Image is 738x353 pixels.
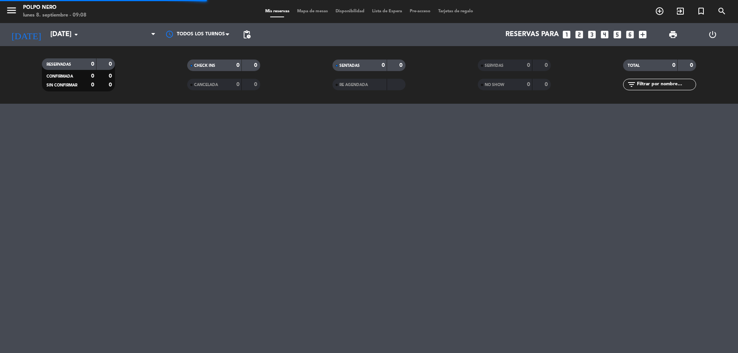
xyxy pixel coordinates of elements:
[236,82,239,87] strong: 0
[47,83,77,87] span: SIN CONFIRMAR
[527,63,530,68] strong: 0
[109,73,113,79] strong: 0
[368,9,406,13] span: Lista de Espera
[636,80,696,89] input: Filtrar por nombre...
[6,26,47,43] i: [DATE]
[638,30,648,40] i: add_box
[708,30,717,39] i: power_settings_new
[574,30,584,40] i: looks_two
[6,5,17,16] i: menu
[545,82,549,87] strong: 0
[668,30,678,39] span: print
[655,7,664,16] i: add_circle_outline
[600,30,610,40] i: looks_4
[587,30,597,40] i: looks_3
[628,64,640,68] span: TOTAL
[696,7,706,16] i: turned_in_not
[194,83,218,87] span: CANCELADA
[672,63,675,68] strong: 0
[485,64,504,68] span: SERVIDAS
[23,12,86,19] div: lunes 8. septiembre - 09:08
[109,61,113,67] strong: 0
[194,64,215,68] span: CHECK INS
[339,83,368,87] span: RE AGENDADA
[293,9,332,13] span: Mapa de mesas
[236,63,239,68] strong: 0
[332,9,368,13] span: Disponibilidad
[47,75,73,78] span: CONFIRMADA
[254,63,259,68] strong: 0
[676,7,685,16] i: exit_to_app
[625,30,635,40] i: looks_6
[505,31,559,38] span: Reservas para
[562,30,572,40] i: looks_one
[382,63,385,68] strong: 0
[527,82,530,87] strong: 0
[434,9,477,13] span: Tarjetas de regalo
[261,9,293,13] span: Mis reservas
[91,82,94,88] strong: 0
[690,63,695,68] strong: 0
[71,30,81,39] i: arrow_drop_down
[47,63,71,66] span: RESERVADAS
[109,82,113,88] strong: 0
[693,23,732,46] div: LOG OUT
[254,82,259,87] strong: 0
[612,30,622,40] i: looks_5
[406,9,434,13] span: Pre-acceso
[6,5,17,19] button: menu
[242,30,251,39] span: pending_actions
[485,83,504,87] span: NO SHOW
[339,64,360,68] span: SENTADAS
[91,61,94,67] strong: 0
[23,4,86,12] div: Polpo Nero
[627,80,636,89] i: filter_list
[717,7,726,16] i: search
[399,63,404,68] strong: 0
[91,73,94,79] strong: 0
[545,63,549,68] strong: 0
